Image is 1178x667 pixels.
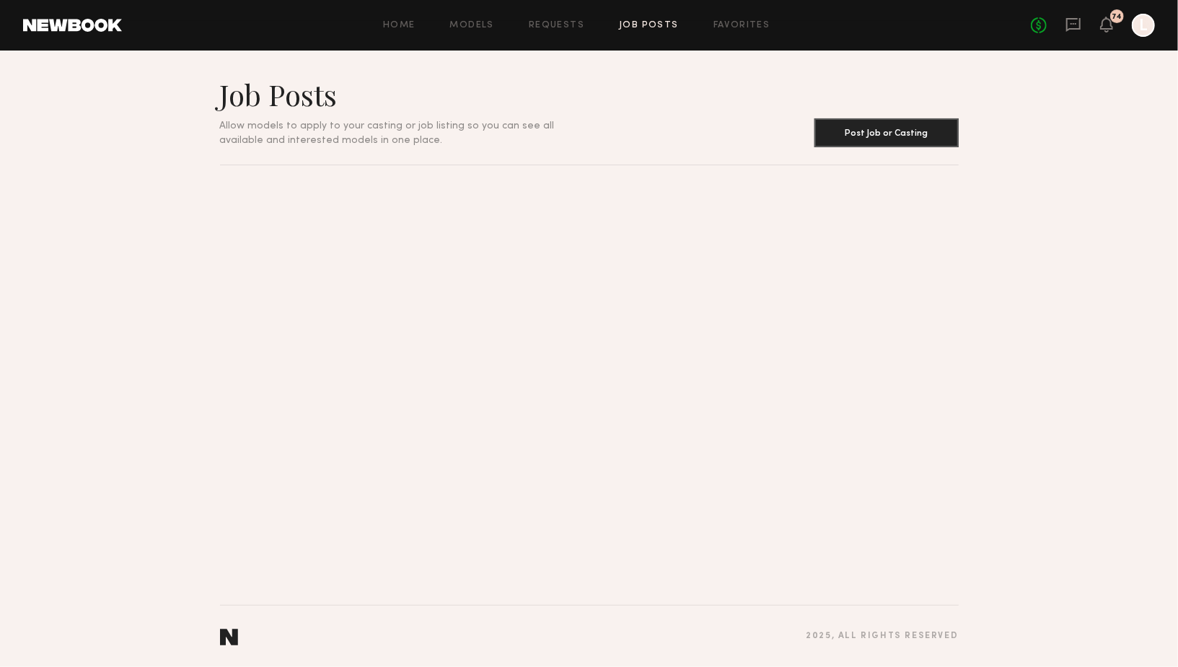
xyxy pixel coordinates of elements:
a: L [1132,14,1155,37]
div: 74 [1112,13,1122,21]
button: Post Job or Casting [814,118,959,147]
span: Allow models to apply to your casting or job listing so you can see all available and interested ... [220,121,555,145]
div: 2025 , all rights reserved [806,632,958,641]
a: Home [383,21,416,30]
a: Job Posts [619,21,679,30]
a: Requests [529,21,584,30]
h1: Job Posts [220,77,589,113]
a: Models [450,21,494,30]
a: Favorites [713,21,770,30]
